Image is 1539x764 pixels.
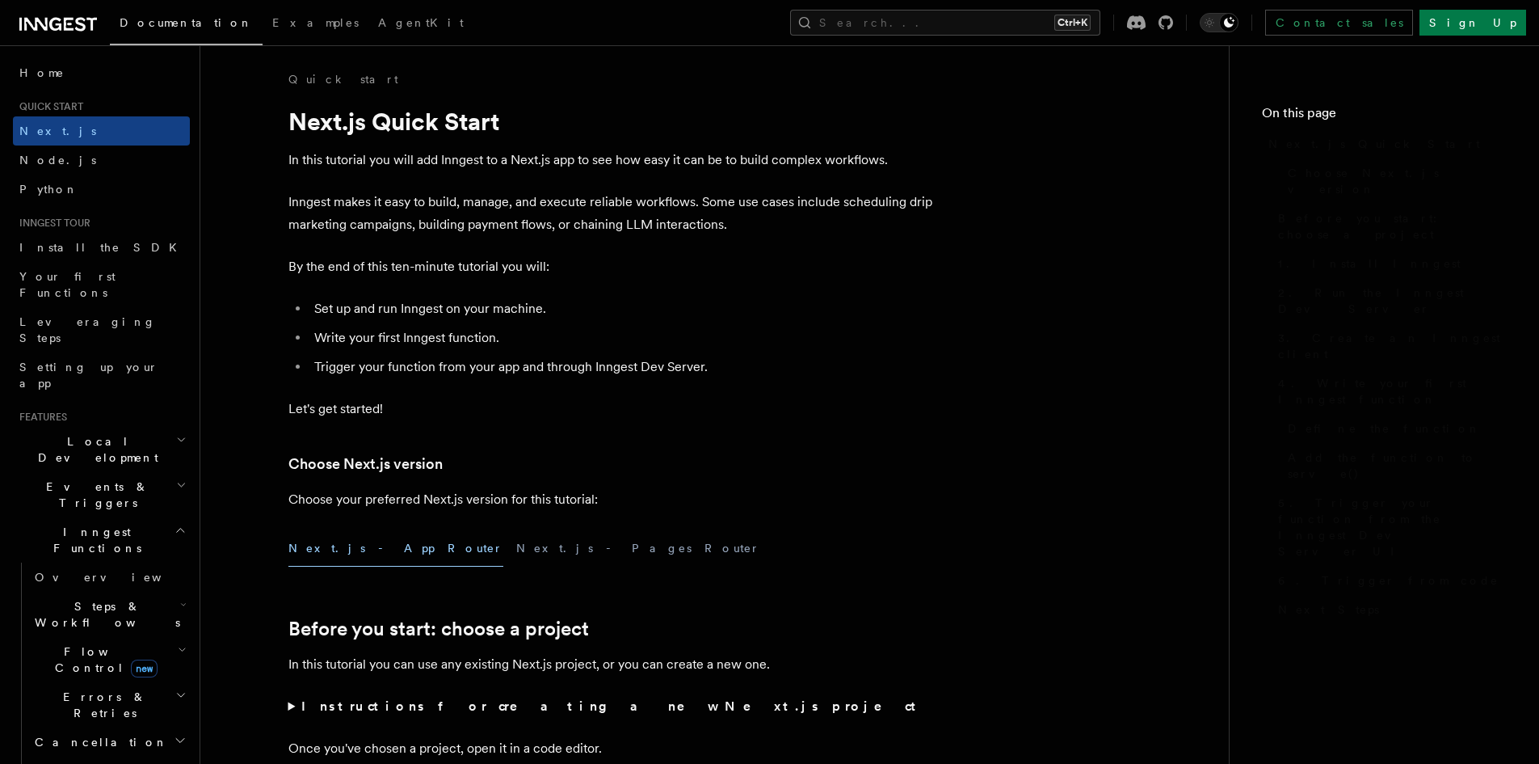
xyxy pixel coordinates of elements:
[13,233,190,262] a: Install the SDK
[1272,249,1507,278] a: 1. Install Inngest
[13,262,190,307] a: Your first Functions
[309,298,935,320] li: Set up and run Inngest on your machine.
[368,5,473,44] a: AgentKit
[288,530,503,567] button: Next.js - App Router
[1265,10,1413,36] a: Contact sales
[1272,369,1507,414] a: 4. Write your first Inngest function
[288,255,935,278] p: By the end of this ten-minute tutorial you will:
[1272,566,1507,595] a: 6. Trigger from code
[301,699,923,714] strong: Instructions for creating a new Next.js project
[1288,420,1481,437] span: Define the function
[1262,103,1507,129] h4: On this page
[13,116,190,146] a: Next.js
[13,175,190,204] a: Python
[13,307,190,352] a: Leveraging Steps
[35,571,201,584] span: Overview
[1268,136,1480,152] span: Next.js Quick Start
[378,16,464,29] span: AgentKit
[1272,595,1507,624] a: Next Steps
[13,427,190,472] button: Local Development
[1272,204,1507,249] a: Before you start: choose a project
[13,411,67,424] span: Features
[1278,572,1499,589] span: 6. Trigger from code
[13,479,176,511] span: Events & Triggers
[1278,285,1507,317] span: 2. Run the Inngest Dev Server
[1281,158,1507,204] a: Choose Next.js version
[28,682,190,728] button: Errors & Retries
[288,453,443,475] a: Choose Next.js version
[288,653,935,676] p: In this tutorial you can use any existing Next.js project, or you can create a new one.
[288,149,935,171] p: In this tutorial you will add Inngest to a Next.js app to see how easy it can be to build complex...
[28,637,190,682] button: Flow Controlnew
[13,352,190,398] a: Setting up your app
[1278,495,1507,559] span: 5. Trigger your function from the Inngest Dev Server UI
[790,10,1100,36] button: Search...Ctrl+K
[19,270,116,299] span: Your first Functions
[1200,13,1238,32] button: Toggle dark mode
[1272,323,1507,369] a: 3. Create an Inngest client
[28,592,190,637] button: Steps & Workflows
[288,737,935,760] p: Once you've chosen a project, open it in a code editor.
[1278,255,1461,272] span: 1. Install Inngest
[516,530,760,567] button: Next.js - Pages Router
[110,5,263,45] a: Documentation
[1262,129,1507,158] a: Next.js Quick Start
[13,472,190,517] button: Events & Triggers
[28,734,168,750] span: Cancellation
[288,618,589,640] a: Before you start: choose a project
[288,398,935,420] p: Let's get started!
[1281,414,1507,443] a: Define the function
[13,517,190,563] button: Inngest Functions
[1419,10,1526,36] a: Sign Up
[19,241,187,254] span: Install the SDK
[272,16,359,29] span: Examples
[13,100,83,113] span: Quick start
[288,191,935,236] p: Inngest makes it easy to build, manage, and execute reliable workflows. Some use cases include sc...
[1272,278,1507,323] a: 2. Run the Inngest Dev Server
[13,58,190,87] a: Home
[19,183,78,196] span: Python
[288,695,935,718] summary: Instructions for creating a new Next.js project
[1278,375,1507,407] span: 4. Write your first Inngest function
[13,217,90,230] span: Inngest tour
[309,356,935,378] li: Trigger your function from your app and through Inngest Dev Server.
[1288,450,1507,482] span: Add the function to serve()
[28,644,178,676] span: Flow Control
[1278,330,1507,362] span: 3. Create an Inngest client
[1272,488,1507,566] a: 5. Trigger your function from the Inngest Dev Server UI
[13,146,190,175] a: Node.js
[309,327,935,349] li: Write your first Inngest function.
[13,433,176,466] span: Local Development
[288,488,935,511] p: Choose your preferred Next.js version for this tutorial:
[263,5,368,44] a: Examples
[19,65,65,81] span: Home
[1278,601,1379,618] span: Next Steps
[288,107,935,136] h1: Next.js Quick Start
[19,315,156,344] span: Leveraging Steps
[28,689,175,721] span: Errors & Retries
[19,125,96,137] span: Next.js
[19,361,158,390] span: Setting up your app
[19,154,96,167] span: Node.js
[13,524,175,556] span: Inngest Functions
[1288,165,1507,197] span: Choose Next.js version
[28,563,190,592] a: Overview
[1281,443,1507,488] a: Add the function to serve()
[28,598,180,631] span: Steps & Workflows
[28,728,190,757] button: Cancellation
[1278,210,1507,243] span: Before you start: choose a project
[288,71,398,87] a: Quick start
[131,660,158,677] span: new
[1054,15,1091,31] kbd: Ctrl+K
[120,16,253,29] span: Documentation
